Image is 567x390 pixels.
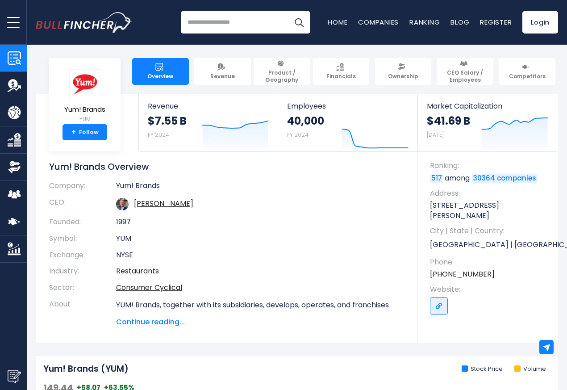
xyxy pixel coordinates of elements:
a: CEO Salary / Employees [437,58,493,85]
th: Founded: [49,214,116,231]
span: Product / Geography [258,69,306,83]
small: FY 2024 [148,131,169,138]
span: Overview [147,73,173,80]
strong: $7.55 B [148,114,187,128]
small: [DATE] [427,131,444,138]
p: [STREET_ADDRESS][PERSON_NAME] [430,201,549,221]
th: Exchange: [49,247,116,264]
span: CEO Salary / Employees [441,69,489,83]
a: 517 [430,174,443,183]
p: among [430,173,549,183]
td: 1997 [116,214,404,231]
a: +Follow [63,124,107,140]
a: Competitors [499,58,555,85]
span: Continue reading... [116,317,404,327]
img: Ownership [8,160,21,174]
a: Revenue [194,58,251,85]
span: Phone: [430,257,549,267]
a: [PHONE_NUMBER] [430,269,495,279]
strong: $41.69 B [427,114,470,128]
a: Consumer Cyclical [116,282,182,293]
h2: Yum! Brands (YUM) [43,364,129,375]
span: Market Capitalization [427,102,548,110]
a: Employees 40,000 FY 2024 [278,94,417,151]
th: CEO: [49,194,116,214]
a: Go to link [430,297,448,315]
a: Overview [132,58,189,85]
button: Search [288,11,310,34]
a: Go to homepage [36,12,132,33]
strong: 40,000 [287,114,324,128]
h1: Yum! Brands Overview [49,161,404,172]
span: Employees [287,102,408,110]
img: Bullfincher logo [36,12,132,33]
a: Register [480,17,512,27]
span: Competitors [509,73,546,80]
li: Stock Price [462,365,503,373]
a: Revenue $7.55 B FY 2024 [139,94,278,151]
span: Ownership [388,73,418,80]
a: ceo [134,198,193,209]
a: 30364 companies [472,174,538,183]
a: Product / Geography [254,58,310,85]
p: [GEOGRAPHIC_DATA] | [GEOGRAPHIC_DATA] | US [430,239,549,252]
th: Symbol: [49,231,116,247]
a: Home [328,17,347,27]
th: Company: [49,181,116,194]
th: About [49,296,116,327]
span: Address: [430,189,549,198]
a: Ranking [409,17,440,27]
span: Revenue [210,73,235,80]
th: Sector: [49,280,116,296]
span: Yum! Brands [64,106,105,113]
li: Volume [514,365,546,373]
a: Login [522,11,558,34]
span: Revenue [148,102,269,110]
a: Restaurants [116,266,159,276]
a: Yum! Brands YUM [64,69,106,125]
span: Financials [326,73,356,80]
td: NYSE [116,247,404,264]
td: Yum! Brands [116,181,404,194]
span: City | State | Country: [430,226,549,236]
img: david-gibbs.jpg [116,198,129,210]
small: FY 2024 [287,131,309,138]
a: Blog [450,17,469,27]
a: Companies [358,17,399,27]
a: Financials [313,58,370,85]
span: Ranking: [430,161,549,171]
td: YUM [116,231,404,247]
small: YUM [64,115,105,123]
a: Market Capitalization $41.69 B [DATE] [418,94,557,151]
a: Ownership [375,58,431,85]
strong: + [71,128,76,136]
span: Website: [430,285,549,294]
th: Industry: [49,263,116,280]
